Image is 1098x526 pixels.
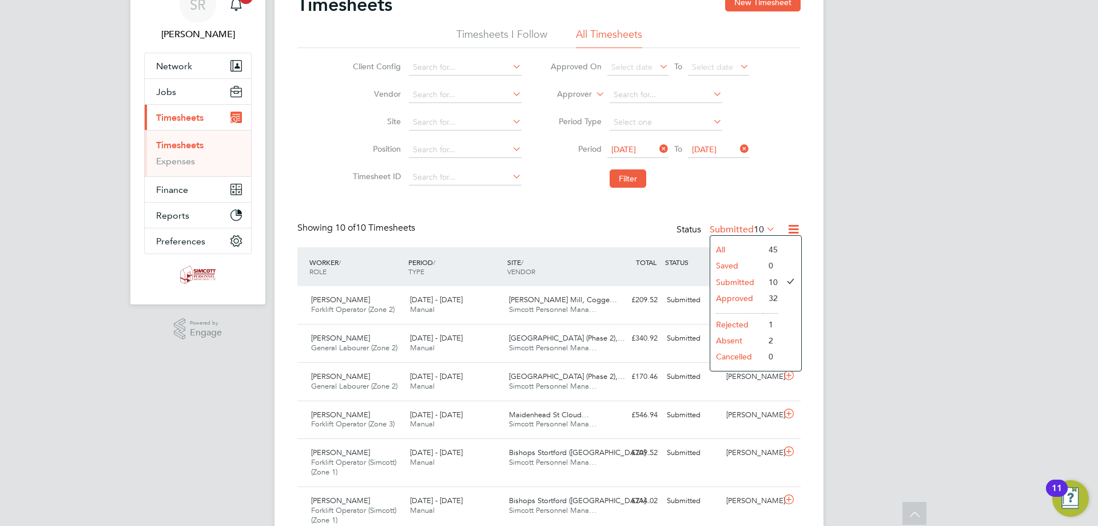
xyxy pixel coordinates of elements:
[722,367,781,386] div: [PERSON_NAME]
[311,304,395,314] span: Forklift Operator (Zone 2)
[611,144,636,155] span: [DATE]
[1052,488,1062,503] div: 11
[409,169,522,185] input: Search for...
[710,290,763,306] li: Approved
[405,252,504,282] div: PERIOD
[410,343,435,353] span: Manual
[145,79,251,104] button: Jobs
[144,266,252,284] a: Go to home page
[311,371,370,381] span: [PERSON_NAME]
[710,317,763,333] li: Rejected
[311,419,395,429] span: Forklift Operator (Zone 3)
[145,177,251,202] button: Finance
[710,333,763,349] li: Absent
[349,61,401,72] label: Client Config
[156,210,189,221] span: Reports
[190,318,222,328] span: Powered by
[410,457,435,467] span: Manual
[603,367,662,386] div: £170.46
[662,252,722,272] div: STATUS
[763,333,778,349] li: 2
[662,492,722,511] div: Submitted
[311,381,397,391] span: General Labourer (Zone 2)
[309,267,327,276] span: ROLE
[662,329,722,348] div: Submitted
[311,295,370,304] span: [PERSON_NAME]
[509,381,596,391] span: Simcott Personnel Mana…
[550,116,602,126] label: Period Type
[156,184,188,195] span: Finance
[662,291,722,310] div: Submitted
[636,258,657,267] span: TOTAL
[509,371,625,381] span: [GEOGRAPHIC_DATA] (Phase 2),…
[710,349,763,365] li: Cancelled
[408,267,424,276] span: TYPE
[145,203,251,228] button: Reports
[311,343,397,353] span: General Labourer (Zone 2)
[763,274,778,290] li: 10
[610,169,646,188] button: Filter
[722,406,781,425] div: [PERSON_NAME]
[521,258,523,267] span: /
[410,333,463,343] span: [DATE] - [DATE]
[603,329,662,348] div: £340.92
[156,140,204,151] a: Timesheets
[156,156,195,167] a: Expenses
[671,59,686,74] span: To
[349,89,401,99] label: Vendor
[145,53,251,78] button: Network
[509,410,589,420] span: Maidenhead St Cloud…
[754,224,764,235] span: 10
[603,444,662,462] div: £209.52
[144,27,252,41] span: Scott Ridgers
[311,496,370,505] span: [PERSON_NAME]
[410,419,435,429] span: Manual
[611,62,653,72] span: Select date
[662,444,722,462] div: Submitted
[311,457,396,477] span: Forklift Operator (Simcott) (Zone 1)
[349,144,401,154] label: Position
[156,112,204,123] span: Timesheets
[509,419,596,429] span: Simcott Personnel Mana…
[722,444,781,462] div: [PERSON_NAME]
[671,141,686,156] span: To
[174,318,222,340] a: Powered byEngage
[710,258,763,274] li: Saved
[763,258,778,274] li: 0
[409,60,522,76] input: Search for...
[335,222,356,234] span: 10 of
[550,61,602,72] label: Approved On
[410,381,435,391] span: Manual
[603,291,662,310] div: £209.52
[576,27,642,48] li: All Timesheets
[603,406,662,425] div: £546.94
[410,295,463,304] span: [DATE] - [DATE]
[763,290,778,306] li: 32
[307,252,405,282] div: WORKER
[156,236,205,247] span: Preferences
[311,333,370,343] span: [PERSON_NAME]
[190,328,222,338] span: Engage
[311,448,370,457] span: [PERSON_NAME]
[156,86,176,97] span: Jobs
[145,105,251,130] button: Timesheets
[610,87,722,103] input: Search for...
[456,27,547,48] li: Timesheets I Follow
[509,295,617,304] span: [PERSON_NAME] Mill, Cogge…
[509,333,625,343] span: [GEOGRAPHIC_DATA] (Phase 2),…
[710,242,763,258] li: All
[540,89,592,100] label: Approver
[763,242,778,258] li: 45
[509,505,596,515] span: Simcott Personnel Mana…
[180,266,216,284] img: simcott-logo-retina.png
[610,114,722,130] input: Select one
[335,222,415,234] span: 10 Timesheets
[662,367,722,386] div: Submitted
[509,343,596,353] span: Simcott Personnel Mana…
[410,505,435,515] span: Manual
[311,505,396,525] span: Forklift Operator (Simcott) (Zone 1)
[710,224,775,235] label: Submitted
[349,171,401,181] label: Timesheet ID
[409,114,522,130] input: Search for...
[710,274,763,290] li: Submitted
